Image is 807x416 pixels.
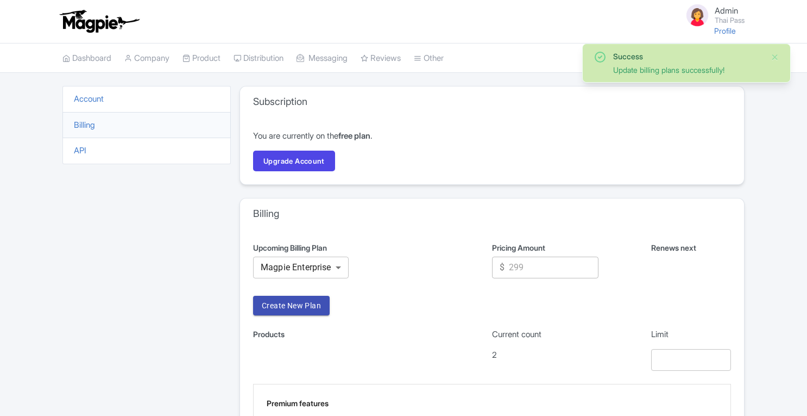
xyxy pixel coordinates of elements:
[613,64,762,76] div: Update billing plans successfully!
[253,96,307,108] h3: Subscription
[414,44,444,73] a: Other
[253,330,285,339] span: Products
[182,44,220,73] a: Product
[253,130,731,142] p: You are currently on the .
[338,131,370,141] strong: free plan
[613,51,762,62] div: Success
[234,44,283,73] a: Distribution
[492,328,651,341] p: Current count
[62,44,111,73] a: Dashboard
[714,26,736,35] a: Profile
[253,296,330,316] button: Create New Plan
[74,145,86,156] a: API
[715,17,745,24] small: Thai Pass
[684,2,710,28] img: avatar_key_member-9c1dde93af8b07d7383eb8b5fb890c87.png
[262,299,321,313] span: Create New Plan
[253,208,279,220] h3: Billing
[678,2,745,28] a: Admin Thai Pass
[492,243,545,252] span: Pricing Amount
[253,257,349,278] div: Without label
[74,120,95,130] a: Billing
[500,261,505,274] p: $
[297,44,348,73] a: Messaging
[267,399,329,408] span: Premium features
[74,94,104,104] a: Account
[57,9,141,33] img: logo-ab69f6fb50320c5b225c76a69d11143b.png
[651,328,731,341] p: Limit
[124,44,169,73] a: Company
[492,350,497,360] span: 2
[651,243,696,252] span: Renews next
[715,5,738,16] span: Admin
[771,51,779,64] button: Close
[361,44,401,73] a: Reviews
[253,151,335,171] a: Upgrade Account
[253,243,327,252] span: Upcoming Billing Plan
